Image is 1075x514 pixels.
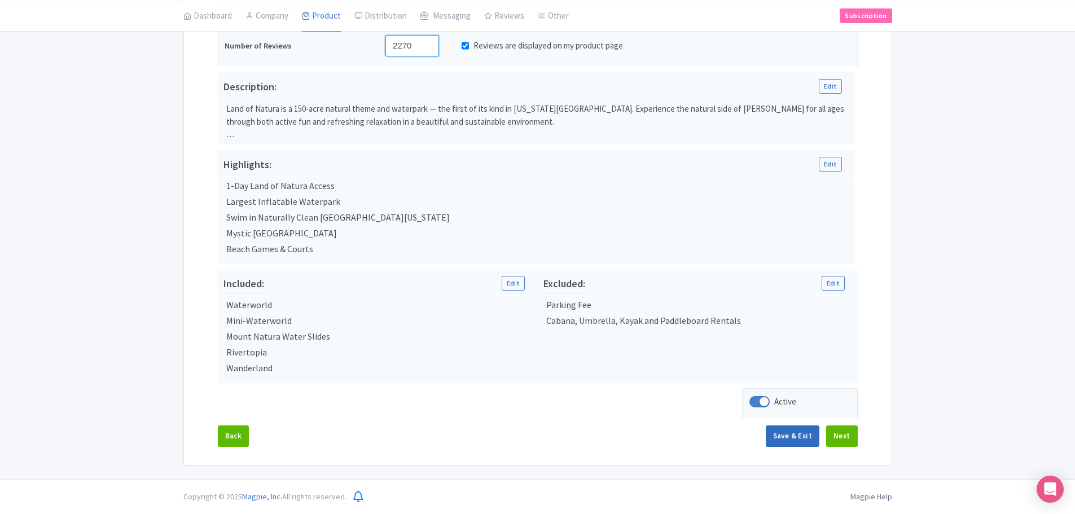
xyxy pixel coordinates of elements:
[819,79,842,94] a: Edit
[543,277,585,291] div: Excluded:
[226,103,849,141] div: Land of Natura is a 150-acre natural theme and waterpark — the first of its kind in [US_STATE][GE...
[223,158,271,172] div: Highlights:
[766,425,819,447] button: Save & Exit
[226,300,532,310] div: Waterworld
[822,276,845,291] a: Edit
[226,244,849,254] div: Beach Games & Courts
[774,396,796,408] div: Active
[850,491,892,502] a: Magpie Help
[226,197,849,207] div: Largest Inflatable Waterpark
[502,276,525,291] a: Edit
[226,332,532,342] div: Mount Natura Water Slides
[225,41,292,51] span: Number of Reviews
[226,363,532,374] div: Wanderland
[226,213,849,223] div: Swim in Naturally Clean [GEOGRAPHIC_DATA][US_STATE]
[218,425,249,447] button: Back
[826,425,858,447] button: Next
[226,348,532,358] div: Rivertopia
[177,491,353,503] div: Copyright © 2025 All rights reserved.
[226,316,532,326] div: Mini-Waterworld
[223,80,277,94] span: Description:
[242,491,282,502] span: Magpie, Inc.
[819,157,842,172] a: Edit
[546,316,852,326] div: Cabana, Umbrella, Kayak and Paddleboard Rentals
[546,300,852,310] div: Parking Fee
[226,229,849,239] div: Mystic [GEOGRAPHIC_DATA]
[223,277,264,291] div: Included:
[473,39,623,52] label: Reviews are displayed on my product page
[226,181,849,191] div: 1-Day Land of Natura Access
[840,8,892,23] a: Subscription
[1037,476,1064,503] div: Open Intercom Messenger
